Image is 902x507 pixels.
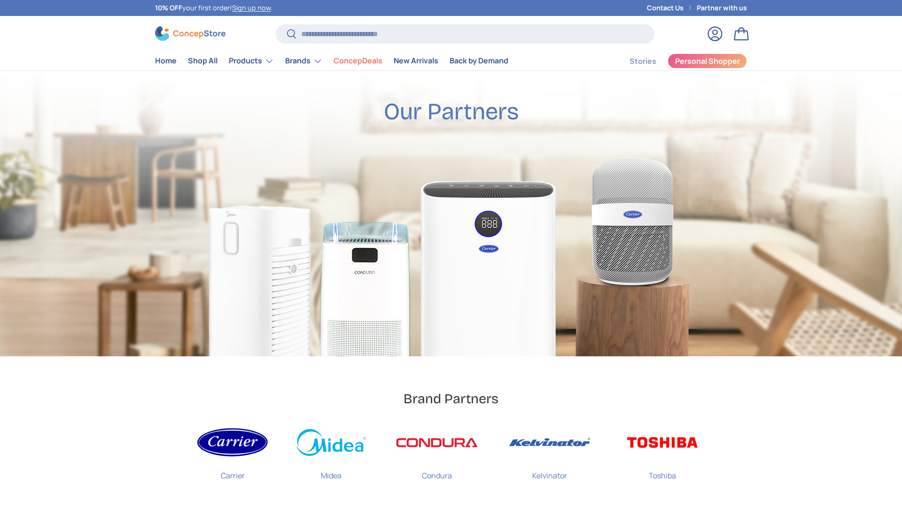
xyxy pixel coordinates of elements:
[280,52,328,70] summary: Brands
[285,52,322,70] a: Brands
[334,52,382,70] a: ConcepDeals
[197,422,268,489] a: Carrier
[229,52,274,70] a: Products
[296,422,366,489] a: Midea
[394,52,438,70] a: New Arrivals
[507,422,592,489] a: Kelvinator
[395,422,479,489] a: Condura
[155,3,272,13] p: your first order! .
[620,422,705,489] a: Toshiba
[155,52,508,70] nav: Primary
[155,52,177,70] a: Home
[221,462,245,481] p: Carrier
[422,462,452,481] p: Condura
[450,52,508,70] a: Back by Demand
[532,462,567,481] p: Kelvinator
[404,390,498,407] h2: Brand Partners
[188,52,218,70] a: Shop All
[607,52,747,70] nav: Secondary
[675,57,740,65] span: Personal Shopper
[155,26,225,41] img: ConcepStore
[668,54,747,69] a: Personal Shopper
[647,3,697,13] a: Contact Us
[384,97,519,126] h2: Our Partners
[232,3,271,12] a: Sign up now
[630,52,656,70] a: Stories
[697,3,747,13] a: Partner with us
[155,3,182,12] strong: 10% OFF
[223,52,280,70] summary: Products
[321,462,342,481] p: Midea
[649,462,676,481] p: Toshiba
